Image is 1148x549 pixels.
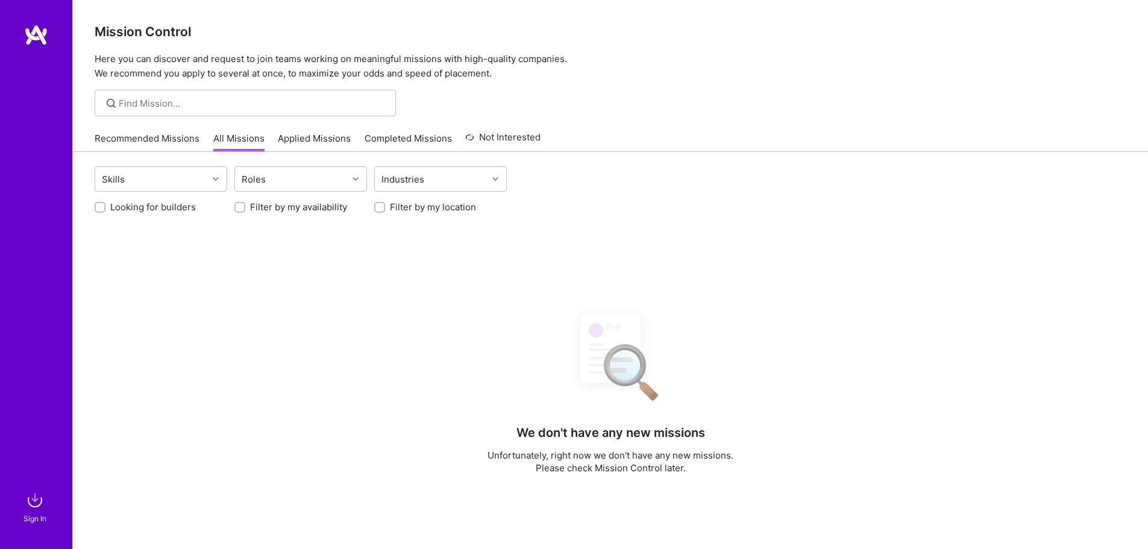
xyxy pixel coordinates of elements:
div: Skills [99,171,128,188]
div: Roles [239,171,269,188]
input: Find Mission... [119,97,387,110]
p: Here you can discover and request to join teams working on meaningful missions with high-quality ... [95,52,1126,81]
div: Sign In [24,512,46,525]
i: icon SearchGrey [104,96,118,110]
i: icon Chevron [353,176,359,182]
i: icon Chevron [492,176,498,182]
img: logo [24,24,48,46]
p: Please check Mission Control later. [488,462,733,474]
img: sign in [23,488,47,512]
img: No Results [559,304,662,409]
a: Not Interested [465,130,541,152]
p: Unfortunately, right now we don't have any new missions. [488,449,733,462]
a: sign inSign In [25,488,47,525]
a: Completed Missions [365,132,452,152]
h3: Mission Control [95,24,1126,39]
label: Filter by my availability [250,201,347,213]
i: icon Chevron [213,176,219,182]
a: Applied Missions [278,132,351,152]
h4: We don't have any new missions [516,425,705,440]
a: All Missions [213,132,265,152]
label: Filter by my location [390,201,476,213]
div: Industries [378,171,427,188]
label: Looking for builders [110,201,196,213]
a: Recommended Missions [95,132,199,152]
